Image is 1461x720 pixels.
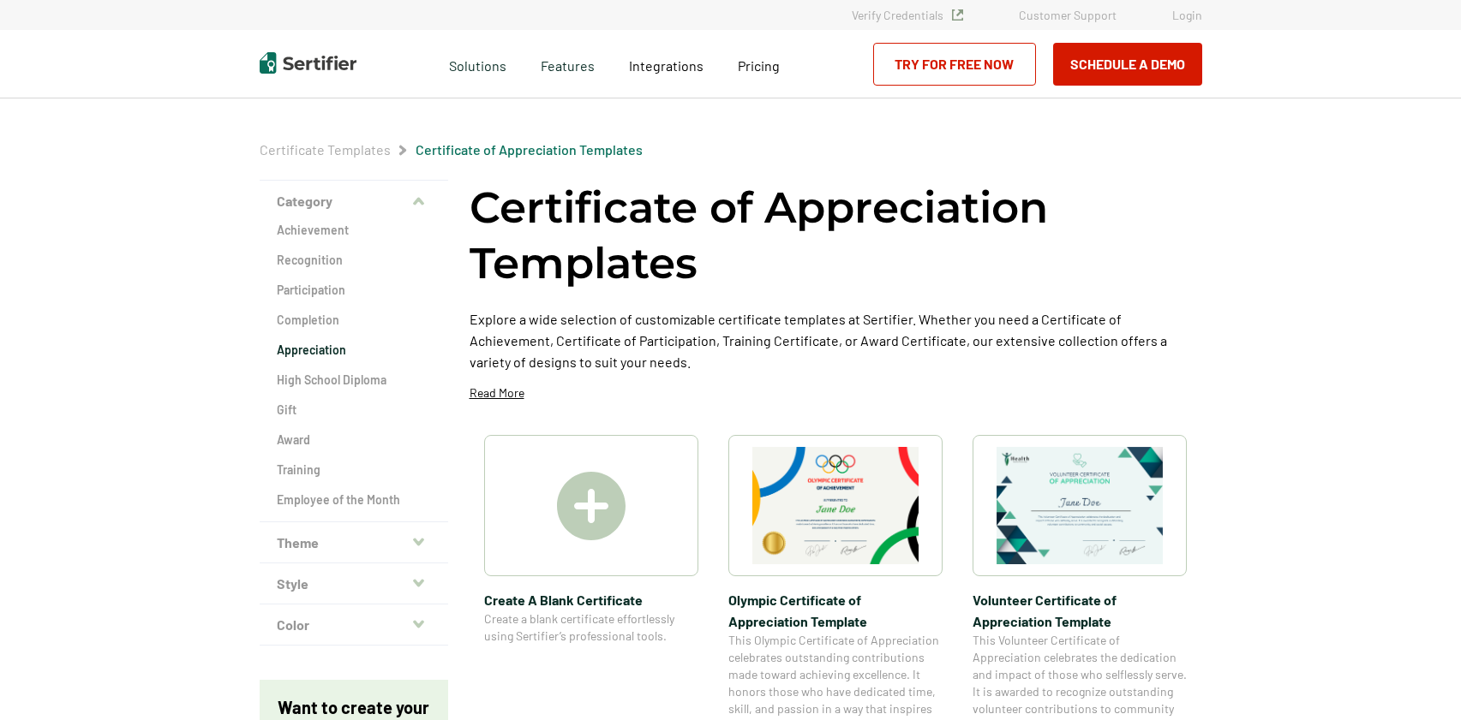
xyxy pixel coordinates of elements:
a: Recognition [277,252,431,269]
a: Training [277,461,431,479]
p: Explore a wide selection of customizable certificate templates at Sertifier. Whether you need a C... [470,308,1202,372]
a: Achievement [277,222,431,239]
img: Sertifier | Digital Credentialing Platform [260,52,356,74]
span: Volunteer Certificate of Appreciation Template [973,589,1187,632]
button: Color [260,604,448,646]
a: Completion [277,312,431,329]
span: Olympic Certificate of Appreciation​ Template [728,589,943,632]
span: Pricing [738,57,780,74]
span: Features [541,53,595,74]
img: Olympic Certificate of Appreciation​ Template [752,447,919,564]
a: Certificate Templates [260,141,391,158]
button: Style [260,563,448,604]
a: Login [1172,8,1202,22]
a: Gift [277,402,431,419]
a: Verify Credentials [852,8,963,22]
a: Participation [277,282,431,299]
a: Employee of the Month [277,491,431,509]
span: Create a blank certificate effortlessly using Sertifier’s professional tools. [484,610,698,645]
span: Solutions [449,53,506,74]
a: Pricing [738,53,780,74]
a: Customer Support [1019,8,1117,22]
button: Theme [260,522,448,563]
p: Read More [470,384,524,402]
div: Breadcrumb [260,141,643,158]
span: Create A Blank Certificate [484,589,698,610]
span: Integrations [629,57,704,74]
a: Integrations [629,53,704,74]
a: High School Diploma [277,372,431,389]
a: Certificate of Appreciation Templates [416,141,643,158]
div: Category [260,222,448,522]
a: Try for Free Now [873,43,1036,86]
img: Verified [952,9,963,21]
h1: Certificate of Appreciation Templates [470,180,1202,291]
a: Award [277,431,431,449]
img: Volunteer Certificate of Appreciation Template [997,447,1163,564]
button: Category [260,181,448,222]
img: Create A Blank Certificate [557,472,626,540]
a: Appreciation [277,342,431,359]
